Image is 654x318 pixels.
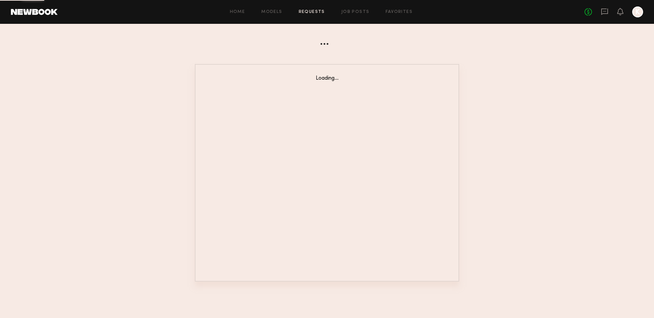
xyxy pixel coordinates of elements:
[386,10,412,14] a: Favorites
[299,10,325,14] a: Requests
[632,6,643,17] a: K
[195,29,459,48] div: ...
[209,76,445,81] div: Loading...
[261,10,282,14] a: Models
[341,10,370,14] a: Job Posts
[230,10,245,14] a: Home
